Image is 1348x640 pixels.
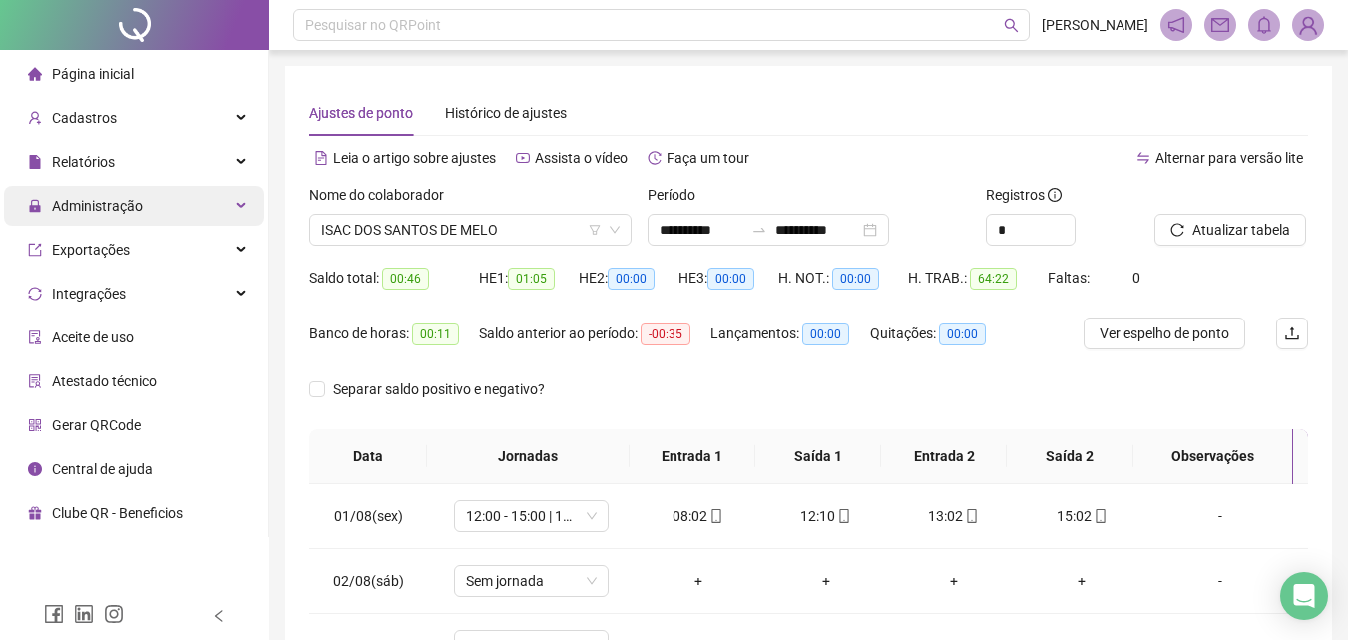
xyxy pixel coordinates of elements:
span: 01/08(sex) [334,508,403,524]
span: solution [28,374,42,388]
span: file-text [314,151,328,165]
span: 12:00 - 15:00 | 15:15 - 18:00 [466,501,597,531]
span: Separar saldo positivo e negativo? [325,378,553,400]
span: Histórico de ajustes [445,105,567,121]
span: Leia o artigo sobre ajustes [333,150,496,166]
span: Administração [52,198,143,214]
div: - [1161,505,1279,527]
button: Ver espelho de ponto [1084,318,1245,349]
span: 64:22 [970,268,1017,290]
span: home [28,67,42,81]
label: Período [648,184,708,206]
span: 00:00 [802,323,849,345]
span: qrcode [28,418,42,432]
span: 0 [1132,270,1140,286]
span: 00:00 [832,268,879,290]
span: mobile [835,509,851,523]
div: + [651,570,746,592]
span: upload [1284,325,1300,341]
span: export [28,243,42,257]
span: 02/08(sáb) [333,573,404,589]
span: filter [589,224,601,236]
span: mobile [1092,509,1108,523]
span: info-circle [28,462,42,476]
span: notification [1167,16,1185,34]
span: 00:00 [939,323,986,345]
span: linkedin [74,604,94,624]
div: + [778,570,874,592]
span: mobile [707,509,723,523]
span: Central de ajuda [52,461,153,477]
span: Atualizar tabela [1192,219,1290,241]
span: history [648,151,662,165]
div: HE 3: [678,267,778,290]
span: mobile [963,509,979,523]
div: H. TRAB.: [908,267,1048,290]
span: youtube [516,151,530,165]
div: + [1034,570,1129,592]
span: Ver espelho de ponto [1100,322,1229,344]
span: user-add [28,111,42,125]
span: swap [1136,151,1150,165]
th: Entrada 2 [881,429,1007,484]
span: mail [1211,16,1229,34]
span: sync [28,287,42,301]
span: Página inicial [52,66,134,82]
th: Observações [1133,429,1293,484]
div: Saldo total: [309,267,479,290]
div: - [1161,570,1279,592]
span: 00:00 [707,268,754,290]
div: Saldo anterior ao período: [479,322,710,345]
div: Lançamentos: [710,322,870,345]
th: Data [309,429,427,484]
span: Observações [1149,445,1277,467]
span: Registros [986,184,1062,206]
label: Nome do colaborador [309,184,457,206]
div: HE 2: [579,267,678,290]
span: Cadastros [52,110,117,126]
div: + [906,570,1002,592]
span: Atestado técnico [52,373,157,389]
span: file [28,155,42,169]
span: swap-right [751,222,767,238]
span: Integrações [52,286,126,302]
div: HE 1: [479,267,579,290]
div: Banco de horas: [309,322,479,345]
div: Quitações: [870,322,1010,345]
span: -00:35 [641,323,690,345]
span: 00:00 [608,268,655,290]
span: lock [28,199,42,213]
button: Atualizar tabela [1154,214,1306,246]
span: Sem jornada [466,566,597,596]
div: H. NOT.: [778,267,908,290]
span: search [1004,18,1019,33]
span: Relatórios [52,154,115,170]
div: Open Intercom Messenger [1280,572,1328,620]
span: Assista o vídeo [535,150,628,166]
th: Saída 1 [755,429,881,484]
div: 08:02 [651,505,746,527]
div: 12:10 [778,505,874,527]
div: 15:02 [1034,505,1129,527]
span: Faltas: [1048,270,1093,286]
th: Entrada 1 [630,429,755,484]
span: 01:05 [508,268,555,290]
th: Saída 2 [1007,429,1132,484]
span: info-circle [1048,188,1062,202]
span: 00:46 [382,268,429,290]
span: facebook [44,604,64,624]
span: gift [28,506,42,520]
span: audit [28,330,42,344]
span: Gerar QRCode [52,417,141,433]
img: 87295 [1293,10,1323,40]
div: 13:02 [906,505,1002,527]
span: Ajustes de ponto [309,105,413,121]
span: ISAC DOS SANTOS DE MELO [321,215,620,245]
th: Jornadas [427,429,630,484]
span: Aceite de uso [52,329,134,345]
span: instagram [104,604,124,624]
span: [PERSON_NAME] [1042,14,1148,36]
span: to [751,222,767,238]
span: left [212,609,225,623]
span: Faça um tour [667,150,749,166]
